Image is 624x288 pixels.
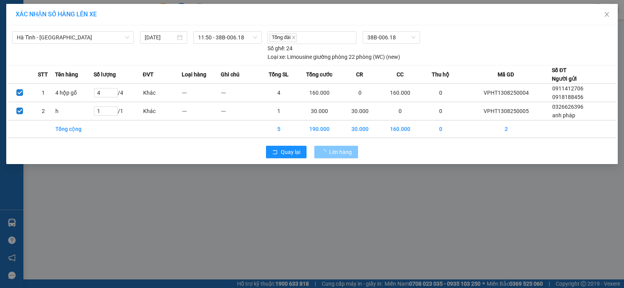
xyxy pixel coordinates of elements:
[460,120,552,138] td: 2
[55,102,94,120] td: h
[94,83,143,102] td: / 4
[17,32,129,43] span: Hà Tĩnh - Hà Nội
[259,102,298,120] td: 1
[32,102,55,120] td: 2
[421,102,460,120] td: 0
[340,120,379,138] td: 30.000
[552,112,575,118] span: anh pháp
[73,40,146,50] b: Gửi khách hàng
[460,102,552,120] td: VPHT1308250005
[55,83,94,102] td: 4 hộp gỗ
[298,120,340,138] td: 190.000
[340,83,379,102] td: 0
[16,11,97,18] span: XÁC NHẬN SỐ HÀNG LÊN XE
[596,4,618,26] button: Close
[182,70,206,79] span: Loại hàng
[182,102,221,120] td: ---
[552,85,583,92] span: 0911412706
[268,44,285,53] span: Số ghế:
[421,120,460,138] td: 0
[379,83,421,102] td: 160.000
[421,83,460,102] td: 0
[221,70,239,79] span: Ghi chú
[32,83,55,102] td: 1
[38,70,48,79] span: STT
[329,148,352,156] span: Lên hàng
[55,120,94,138] td: Tổng cộng
[143,70,154,79] span: ĐVT
[259,120,298,138] td: 5
[552,94,583,100] span: 0918188456
[379,102,421,120] td: 0
[460,83,552,102] td: VPHT1308250004
[269,70,289,79] span: Tổng SL
[221,83,260,102] td: ---
[552,66,577,83] div: Số ĐT Người gửi
[397,70,404,79] span: CC
[85,57,135,74] h1: VPHT1308250005
[552,104,583,110] span: 0326626396
[94,70,116,79] span: Số lượng
[272,149,278,155] span: rollback
[356,70,363,79] span: CR
[306,70,332,79] span: Tổng cước
[145,33,175,42] input: 13/08/2025
[367,32,415,43] span: 38B-006.18
[281,148,300,156] span: Quay lại
[269,33,297,42] span: Tổng đài
[292,35,296,39] span: close
[379,120,421,138] td: 160.000
[298,83,340,102] td: 160.000
[182,83,221,102] td: ---
[92,9,128,19] b: Phú Quý
[604,11,610,18] span: close
[268,53,286,61] span: Loại xe:
[298,102,340,120] td: 30.000
[259,83,298,102] td: 4
[198,32,257,43] span: 11:50 - 38B-006.18
[43,19,177,29] li: 146 [GEOGRAPHIC_DATA], [GEOGRAPHIC_DATA]
[266,146,307,158] button: rollbackQuay lại
[314,146,358,158] button: Lên hàng
[143,102,182,120] td: Khác
[43,29,177,39] li: Hotline: 19001874
[498,70,514,79] span: Mã GD
[321,149,329,155] span: loading
[143,83,182,102] td: Khác
[94,102,143,120] td: / 1
[432,70,449,79] span: Thu hộ
[340,102,379,120] td: 30.000
[221,102,260,120] td: ---
[10,57,85,95] b: GỬI : VP [PERSON_NAME]
[268,53,400,61] div: Limousine giường phòng 22 phòng (WC) (new)
[55,70,78,79] span: Tên hàng
[268,44,292,53] div: 24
